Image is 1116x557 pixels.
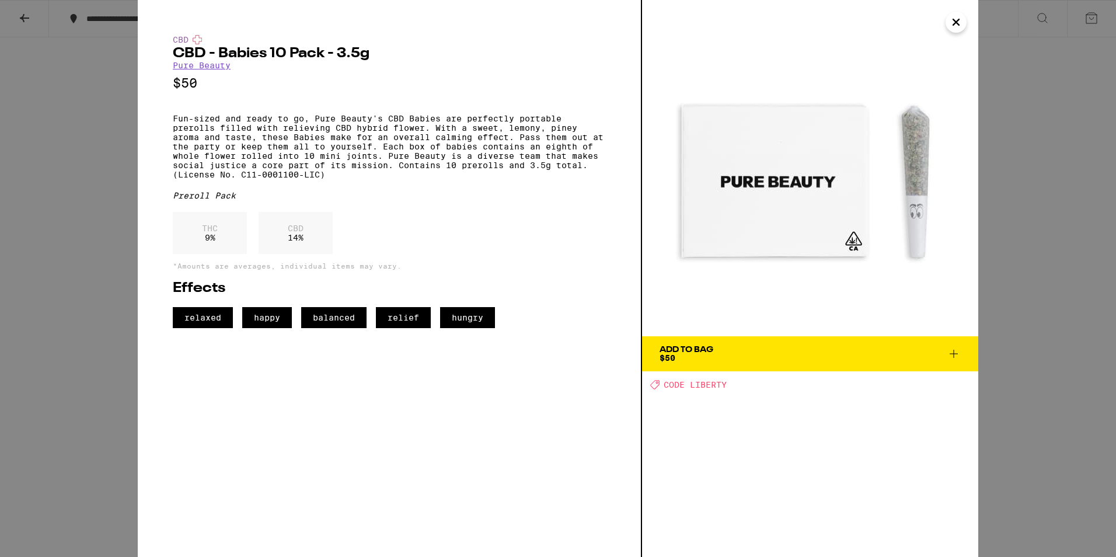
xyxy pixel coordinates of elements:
[173,61,231,70] a: Pure Beauty
[173,212,247,254] div: 9 %
[202,224,218,233] p: THC
[173,35,606,44] div: CBD
[173,47,606,61] h2: CBD - Babies 10 Pack - 3.5g
[173,114,606,179] p: Fun-sized and ready to go, Pure Beauty's CBD Babies are perfectly portable prerolls filled with r...
[173,262,606,270] p: *Amounts are averages, individual items may vary.
[376,307,431,328] span: relief
[946,12,967,33] button: Close
[642,336,978,371] button: Add To Bag$50
[193,35,202,44] img: cbdColor.svg
[664,380,727,389] span: CODE LIBERTY
[28,8,105,18] span: Hi. Need any help?
[660,346,713,354] div: Add To Bag
[440,307,495,328] span: hungry
[173,281,606,295] h2: Effects
[259,212,333,254] div: 14 %
[173,191,606,200] div: Preroll Pack
[660,353,675,363] span: $50
[242,307,292,328] span: happy
[288,224,304,233] p: CBD
[173,76,606,90] p: $50
[173,307,233,328] span: relaxed
[301,307,367,328] span: balanced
